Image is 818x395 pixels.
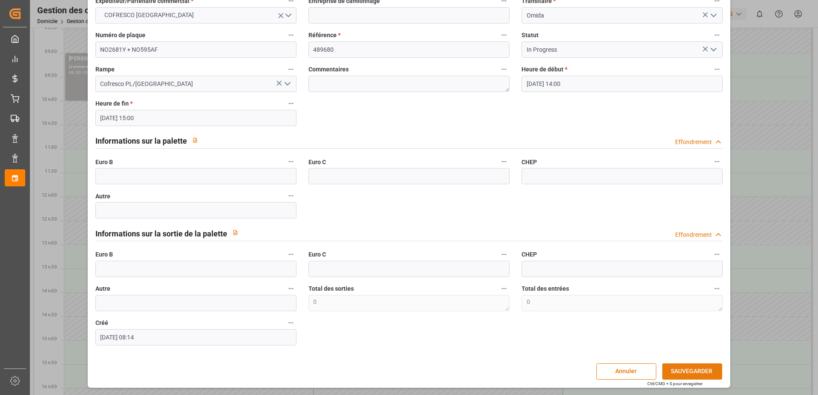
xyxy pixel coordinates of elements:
font: Numéro de plaque [95,32,145,38]
font: Euro B [95,159,113,165]
button: Ouvrir le menu [707,43,720,56]
button: Rampe [285,64,296,75]
button: Annuler [596,363,656,380]
h2: Informations sur la palette [95,135,187,147]
font: Statut [522,32,539,38]
textarea: 0 [522,295,723,311]
textarea: 0 [308,295,510,311]
input: JJ-MM-AAAA HH :MM [95,329,296,345]
font: Euro B [95,251,113,258]
font: Euro C [308,159,326,165]
font: Euro C [308,251,326,258]
button: Commentaires [498,64,510,75]
button: Heure de début * [711,64,723,75]
button: Référence * [498,29,510,41]
button: Heure de fin * [285,98,296,109]
button: Total des sorties [498,283,510,294]
font: Autre [95,285,110,292]
button: Euro C [498,249,510,260]
font: Rampe [95,66,115,73]
span: COFRESCO [GEOGRAPHIC_DATA] [100,11,198,20]
input: JJ-MM-AAAA HH :MM [522,76,723,92]
input: Type à rechercher/sélectionner [522,41,723,58]
font: Heure de fin [95,100,129,107]
button: Autre [285,190,296,201]
button: Ouvrir le menu [280,77,293,91]
font: Heure de début [522,66,563,73]
div: Ctrl/CMD + S pour enregistrer [647,380,702,387]
div: Effondrement [675,138,712,147]
input: JJ-MM-AAAA HH :MM [95,110,296,126]
font: Total des entrées [522,285,569,292]
font: CHEP [522,159,537,165]
input: Type à rechercher/sélectionner [95,76,296,92]
button: Autre [285,283,296,294]
font: Autre [95,193,110,200]
font: Commentaires [308,66,349,73]
button: Créé [285,317,296,328]
button: Ouvrir le menu [707,9,720,22]
button: Ouvrir le menu [95,7,296,24]
button: Numéro de plaque [285,29,296,41]
button: CHEP [711,249,723,260]
font: Créé [95,319,108,326]
button: SAUVEGARDER [662,363,722,380]
h2: Informations sur la sortie de la palette [95,228,227,239]
button: Euro B [285,156,296,167]
div: Effondrement [675,230,712,239]
button: Statut [711,29,723,41]
font: Total des sorties [308,285,354,292]
font: Référence [308,32,337,38]
button: View description [187,132,203,148]
font: CHEP [522,251,537,258]
button: Euro B [285,249,296,260]
button: View description [227,224,243,241]
button: Euro C [498,156,510,167]
button: CHEP [711,156,723,167]
button: Total des entrées [711,283,723,294]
